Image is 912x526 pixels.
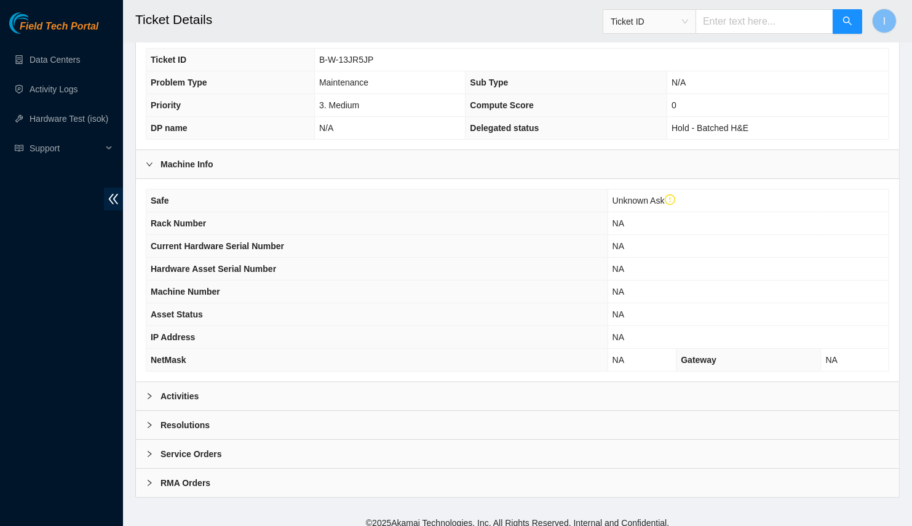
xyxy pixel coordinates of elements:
span: right [146,161,153,168]
span: Ticket ID [151,55,186,65]
span: NA [613,287,624,297]
a: Akamai TechnologiesField Tech Portal [9,22,98,38]
span: NA [613,332,624,342]
b: Service Orders [161,447,222,461]
span: IP Address [151,332,195,342]
span: Priority [151,100,181,110]
span: exclamation-circle [665,194,676,205]
span: Compute Score [470,100,533,110]
span: NA [613,218,624,228]
a: Activity Logs [30,84,78,94]
span: double-left [104,188,123,210]
input: Enter text here... [696,9,833,34]
span: Problem Type [151,78,207,87]
span: Machine Number [151,287,220,297]
span: NA [613,355,624,365]
span: NA [613,264,624,274]
span: Gateway [681,355,716,365]
span: Maintenance [319,78,368,87]
button: search [833,9,862,34]
div: Service Orders [136,440,899,468]
span: Support [30,136,102,161]
a: Hardware Test (isok) [30,114,108,124]
b: Resolutions [161,418,210,432]
span: Asset Status [151,309,203,319]
span: right [146,421,153,429]
span: NA [825,355,837,365]
div: Machine Info [136,150,899,178]
span: right [146,479,153,487]
span: Safe [151,196,169,205]
span: Field Tech Portal [20,21,98,33]
span: Hardware Asset Serial Number [151,264,276,274]
div: Resolutions [136,411,899,439]
b: RMA Orders [161,476,210,490]
span: Unknown Ask [613,196,675,205]
span: Sub Type [470,78,508,87]
span: Ticket ID [611,12,688,31]
div: Activities [136,382,899,410]
span: read [15,144,23,153]
button: I [872,9,897,33]
span: NA [613,241,624,251]
span: B-W-13JR5JP [319,55,373,65]
span: I [883,14,886,29]
a: Data Centers [30,55,80,65]
span: DP name [151,123,188,133]
span: 0 [672,100,676,110]
span: NA [613,309,624,319]
b: Machine Info [161,157,213,171]
span: Delegated status [470,123,539,133]
img: Akamai Technologies [9,12,62,34]
span: Rack Number [151,218,206,228]
span: Hold - Batched H&E [672,123,748,133]
span: search [843,16,852,28]
span: Current Hardware Serial Number [151,241,284,251]
span: N/A [319,123,333,133]
span: right [146,393,153,400]
span: 3. Medium [319,100,359,110]
span: right [146,450,153,458]
span: N/A [672,78,686,87]
b: Activities [161,389,199,403]
span: NetMask [151,355,186,365]
div: RMA Orders [136,469,899,497]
